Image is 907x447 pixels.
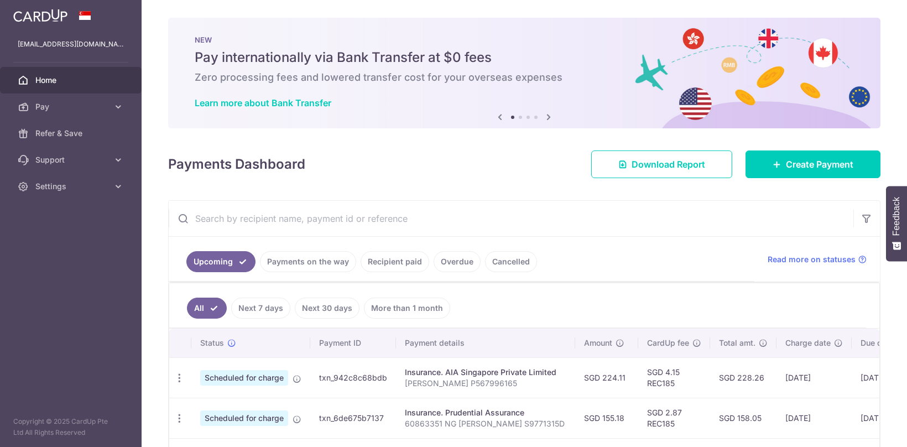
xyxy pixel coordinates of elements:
[746,150,880,178] a: Create Payment
[785,337,831,349] span: Charge date
[768,254,867,265] a: Read more on statuses
[405,407,566,418] div: Insurance. Prudential Assurance
[710,357,776,398] td: SGD 228.26
[434,251,481,272] a: Overdue
[768,254,856,265] span: Read more on statuses
[169,201,853,236] input: Search by recipient name, payment id or reference
[575,398,638,438] td: SGD 155.18
[575,357,638,398] td: SGD 224.11
[200,410,288,426] span: Scheduled for charge
[310,357,396,398] td: txn_942c8c68bdb
[892,197,901,236] span: Feedback
[195,71,854,84] h6: Zero processing fees and lowered transfer cost for your overseas expenses
[260,251,356,272] a: Payments on the way
[405,367,566,378] div: Insurance. AIA Singapore Private Limited
[710,398,776,438] td: SGD 158.05
[195,35,854,44] p: NEW
[584,337,612,349] span: Amount
[310,329,396,357] th: Payment ID
[35,101,108,112] span: Pay
[35,75,108,86] span: Home
[187,298,227,319] a: All
[13,9,67,22] img: CardUp
[195,49,854,66] h5: Pay internationally via Bank Transfer at $0 fees
[396,329,575,357] th: Payment details
[361,251,429,272] a: Recipient paid
[168,154,305,174] h4: Payments Dashboard
[405,378,566,389] p: [PERSON_NAME] P567996165
[35,181,108,192] span: Settings
[35,154,108,165] span: Support
[310,398,396,438] td: txn_6de675b7137
[835,414,896,441] iframe: Opens a widget where you can find more information
[591,150,732,178] a: Download Report
[776,398,852,438] td: [DATE]
[200,370,288,386] span: Scheduled for charge
[405,418,566,429] p: 60863351 NG [PERSON_NAME] S9771315D
[35,128,108,139] span: Refer & Save
[364,298,450,319] a: More than 1 month
[231,298,290,319] a: Next 7 days
[186,251,256,272] a: Upcoming
[295,298,359,319] a: Next 30 days
[632,158,705,171] span: Download Report
[638,398,710,438] td: SGD 2.87 REC185
[786,158,853,171] span: Create Payment
[638,357,710,398] td: SGD 4.15 REC185
[195,97,331,108] a: Learn more about Bank Transfer
[886,186,907,261] button: Feedback - Show survey
[485,251,537,272] a: Cancelled
[861,337,894,349] span: Due date
[647,337,689,349] span: CardUp fee
[719,337,755,349] span: Total amt.
[776,357,852,398] td: [DATE]
[18,39,124,50] p: [EMAIL_ADDRESS][DOMAIN_NAME]
[200,337,224,349] span: Status
[168,18,880,128] img: Bank transfer banner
